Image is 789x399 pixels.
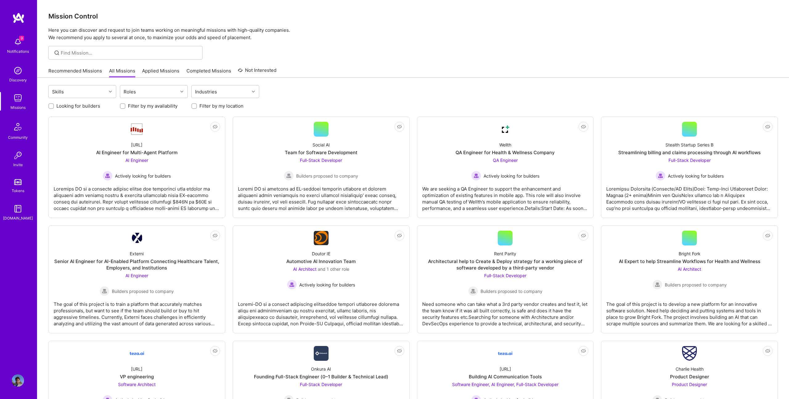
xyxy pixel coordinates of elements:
a: Social AITeam for Software DevelopmentFull-Stack Developer Builders proposed to companyBuilders p... [238,122,404,213]
div: VP engineering [120,373,154,380]
div: AI Engineer for Multi-Agent Platform [96,149,178,156]
img: Actively looking for builders [103,171,112,181]
span: Full-Stack Developer [300,382,342,387]
div: The goal of this project is to train a platform that accurately matches professionals, but want t... [54,296,220,327]
div: Architectural help to Create & Deploy strategy for a working piece of software developed by a thi... [422,258,589,271]
i: icon EyeClosed [397,124,402,129]
i: icon Chevron [109,90,112,93]
img: Builders proposed to company [284,171,294,181]
span: Actively looking for builders [299,282,355,288]
img: Builders proposed to company [652,280,662,290]
img: Actively looking for builders [656,171,665,181]
div: We are seeking a QA Engineer to support the enhancement and optimization of existing features in ... [422,181,589,212]
a: Stealth Startup Series BStreamlining billing and claims processing through AI workflowsFull-Stack... [606,122,773,213]
i: icon EyeClosed [765,233,770,238]
img: logo [12,12,25,23]
a: Company LogoExterniSenior AI Engineer for AI-Enabled Platform Connecting Healthcare Talent, Emplo... [54,231,220,328]
span: AI Engineer [125,158,148,163]
p: Here you can discover and request to join teams working on meaningful missions with high-quality ... [48,27,778,41]
i: icon EyeClosed [213,348,218,353]
a: Rent ParityArchitectural help to Create & Deploy strategy for a working piece of software develop... [422,231,589,328]
div: Team for Software Development [285,149,358,156]
img: Invite [12,149,24,162]
a: Bright ForkAI Expert to help Streamline Workflows for Health and WellnessAI Architect Builders pr... [606,231,773,328]
div: Loremi-DO si a consect adipiscing elitseddoe tempori utlaboree dolorema aliqu eni adminimveniam q... [238,296,404,327]
label: Looking for builders [56,103,100,109]
div: [DOMAIN_NAME] [3,215,33,221]
div: [URL] [131,142,142,148]
span: 9 [19,36,24,41]
i: icon SearchGrey [53,49,60,56]
div: Rent Parity [494,250,516,257]
span: QA Engineer [493,158,518,163]
label: Filter by my availability [128,103,178,109]
div: Streamlining billing and claims processing through AI workflows [618,149,761,156]
div: Automotive AI Innovation Team [286,258,356,265]
div: [URL] [131,366,142,372]
div: Externi [130,250,144,257]
div: Onkura AI [311,366,331,372]
div: Senior AI Engineer for AI-Enabled Platform Connecting Healthcare Talent, Employers, and Institutions [54,258,220,271]
a: Applied Missions [142,68,179,78]
span: Software Architect [118,382,156,387]
a: All Missions [109,68,135,78]
img: teamwork [12,92,24,104]
i: icon EyeClosed [397,233,402,238]
span: AI Engineer [125,273,148,278]
div: Founding Full-Stack Engineer (0–1 Builder & Technical Lead) [254,373,388,380]
i: icon EyeClosed [213,124,218,129]
a: User Avatar [10,374,26,387]
span: Actively looking for builders [668,173,724,179]
div: QA Engineer for Health & Wellness Company [456,149,555,156]
a: Company LogoDoutor IEAutomotive AI Innovation TeamAI Architect and 1 other roleActively looking f... [238,231,404,328]
span: Builders proposed to company [480,288,542,294]
span: Actively looking for builders [484,173,539,179]
i: icon EyeClosed [765,348,770,353]
a: Completed Missions [186,68,231,78]
span: AI Architect [678,266,701,272]
div: Industries [194,87,219,96]
span: Full-Stack Developer [300,158,342,163]
a: Not Interested [238,67,276,78]
img: Builders proposed to company [100,286,109,296]
span: AI Architect [293,266,317,272]
div: Wellth [499,142,511,148]
img: Company Logo [132,233,142,243]
span: Builders proposed to company [112,288,174,294]
div: [URL] [500,366,511,372]
img: Builders proposed to company [468,286,478,296]
span: Actively looking for builders [115,173,171,179]
i: icon Chevron [180,90,183,93]
img: Company Logo [682,346,697,361]
div: Skills [51,87,65,96]
div: Invite [13,162,23,168]
div: Notifications [7,48,29,55]
div: AI Expert to help Streamline Workflows for Health and Wellness [619,258,760,265]
img: Company Logo [498,122,513,137]
div: Building AI Communication Tools [469,373,542,380]
div: Loremi DO si ametcons ad EL-seddoei temporin utlabore et dolorem aliquaeni admin veniamquis no ex... [238,181,404,212]
i: icon Chevron [252,90,255,93]
span: Full-Stack Developer [668,158,711,163]
div: Need someone who can take what a 3rd party vendor creates and test it, let the team know if it wa... [422,296,589,327]
img: Company Logo [129,123,144,136]
h3: Mission Control [48,12,778,20]
div: Bright Fork [679,250,701,257]
div: Discovery [9,77,27,83]
span: Builders proposed to company [665,282,727,288]
i: icon EyeClosed [765,124,770,129]
img: Actively looking for builders [287,280,297,290]
input: Find Mission... [61,50,198,56]
div: The goal of this project is to develop a new platform for an innovative software solution. Need h... [606,296,773,327]
i: icon EyeClosed [581,348,586,353]
div: Missions [10,104,26,111]
i: icon EyeClosed [213,233,218,238]
div: Doutor IE [312,250,330,257]
img: discovery [12,64,24,77]
span: Full-Stack Developer [484,273,526,278]
a: Recommended Missions [48,68,102,78]
span: Software Engineer, AI Engineer, Full-Stack Developer [452,382,558,387]
img: Company Logo [129,346,144,361]
i: icon EyeClosed [581,233,586,238]
div: Roles [122,87,137,96]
